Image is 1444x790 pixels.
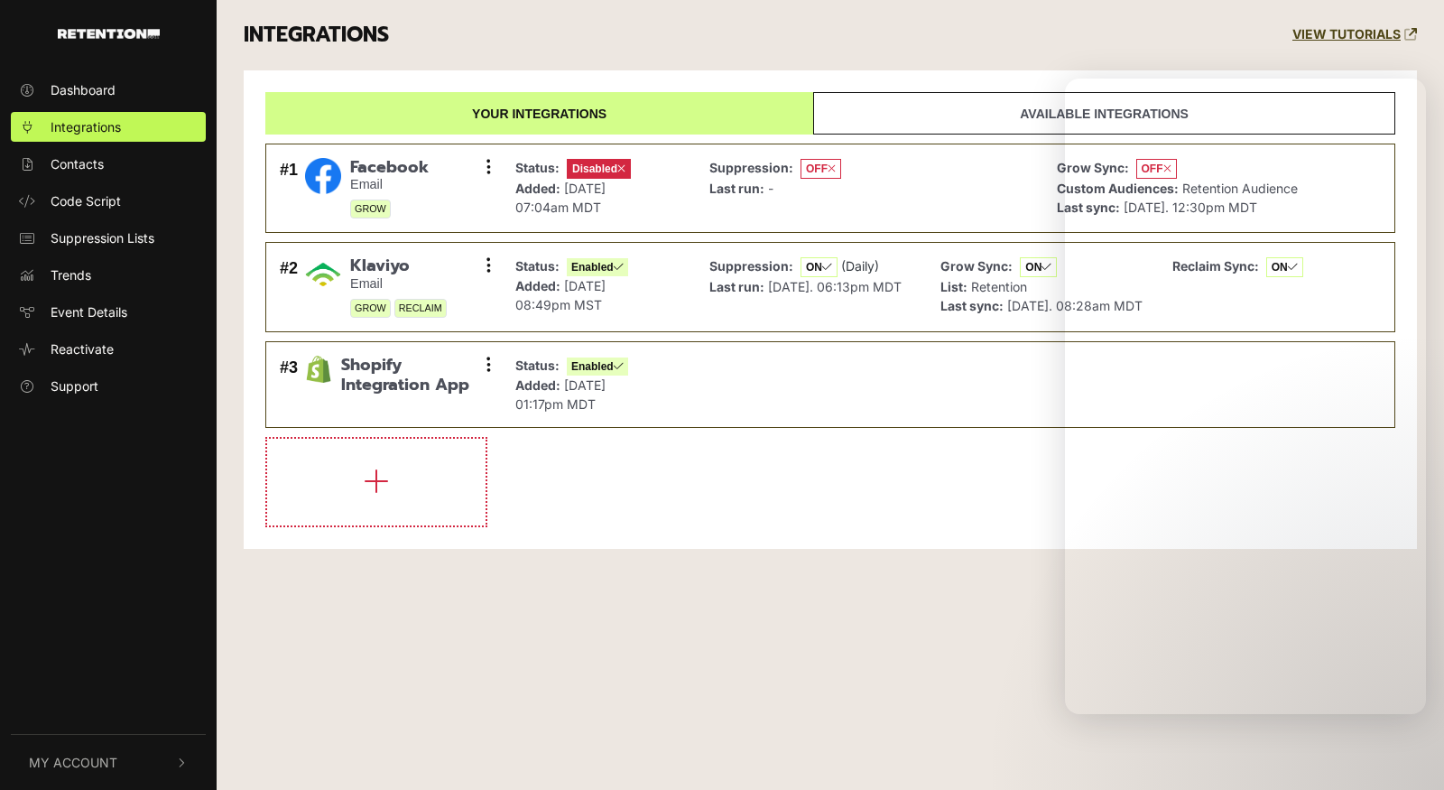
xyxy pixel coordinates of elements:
iframe: Intercom live chat [1065,79,1426,714]
strong: Suppression: [709,258,793,274]
strong: Added: [515,278,560,293]
span: - [768,181,773,196]
span: Trends [51,265,91,284]
strong: Grow Sync: [940,258,1013,274]
div: #1 [280,158,298,219]
a: Code Script [11,186,206,216]
span: GROW [350,299,391,318]
span: Retention [971,279,1027,294]
span: Disabled [567,159,631,179]
img: Retention.com [58,29,160,39]
span: Dashboard [51,80,116,99]
a: Event Details [11,297,206,327]
strong: Status: [515,160,560,175]
a: Trends [11,260,206,290]
span: Suppression Lists [51,228,154,247]
a: Dashboard [11,75,206,105]
a: Support [11,371,206,401]
span: ON [801,257,838,277]
small: Email [350,177,429,192]
span: [DATE]. 06:13pm MDT [768,279,902,294]
img: Klaviyo [305,256,341,293]
strong: List: [940,279,967,294]
span: (Daily) [841,258,879,274]
strong: Last sync: [1057,200,1120,215]
span: [DATE] 01:17pm MDT [515,377,606,412]
span: Code Script [51,191,121,210]
strong: Last run: [709,181,764,196]
strong: Last run: [709,279,764,294]
span: Integrations [51,117,121,136]
strong: Status: [515,258,560,274]
span: OFF [801,159,841,179]
a: Reactivate [11,334,206,364]
div: #2 [280,256,298,318]
strong: Grow Sync: [1057,160,1129,175]
a: Your integrations [265,92,813,135]
strong: Status: [515,358,560,373]
h3: INTEGRATIONS [244,23,389,48]
span: Support [51,376,98,395]
span: [DATE]. 08:28am MDT [1007,298,1143,313]
iframe: Intercom live chat [1383,729,1426,772]
span: Contacts [51,154,104,173]
a: VIEW TUTORIALS [1292,27,1417,42]
a: Available integrations [813,92,1395,135]
a: Contacts [11,149,206,179]
span: Event Details [51,302,127,321]
span: Shopify Integration App [341,356,488,395]
a: Integrations [11,112,206,142]
span: [DATE] 07:04am MDT [515,181,606,215]
span: Facebook [350,158,429,178]
span: GROW [350,200,391,218]
strong: Suppression: [709,160,793,175]
span: Klaviyo [350,256,447,276]
strong: Added: [515,377,560,393]
button: My Account [11,735,206,790]
strong: Added: [515,181,560,196]
img: Facebook [305,158,341,194]
span: Reactivate [51,339,114,358]
img: Shopify Integration App [305,356,332,383]
strong: Last sync: [940,298,1004,313]
span: RECLAIM [394,299,447,318]
span: Enabled [567,258,628,276]
a: Suppression Lists [11,223,206,253]
span: ON [1020,257,1057,277]
span: My Account [29,753,117,772]
div: #3 [280,356,298,414]
strong: Custom Audiences: [1057,181,1179,196]
span: Enabled [567,358,628,376]
small: Email [350,276,447,292]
